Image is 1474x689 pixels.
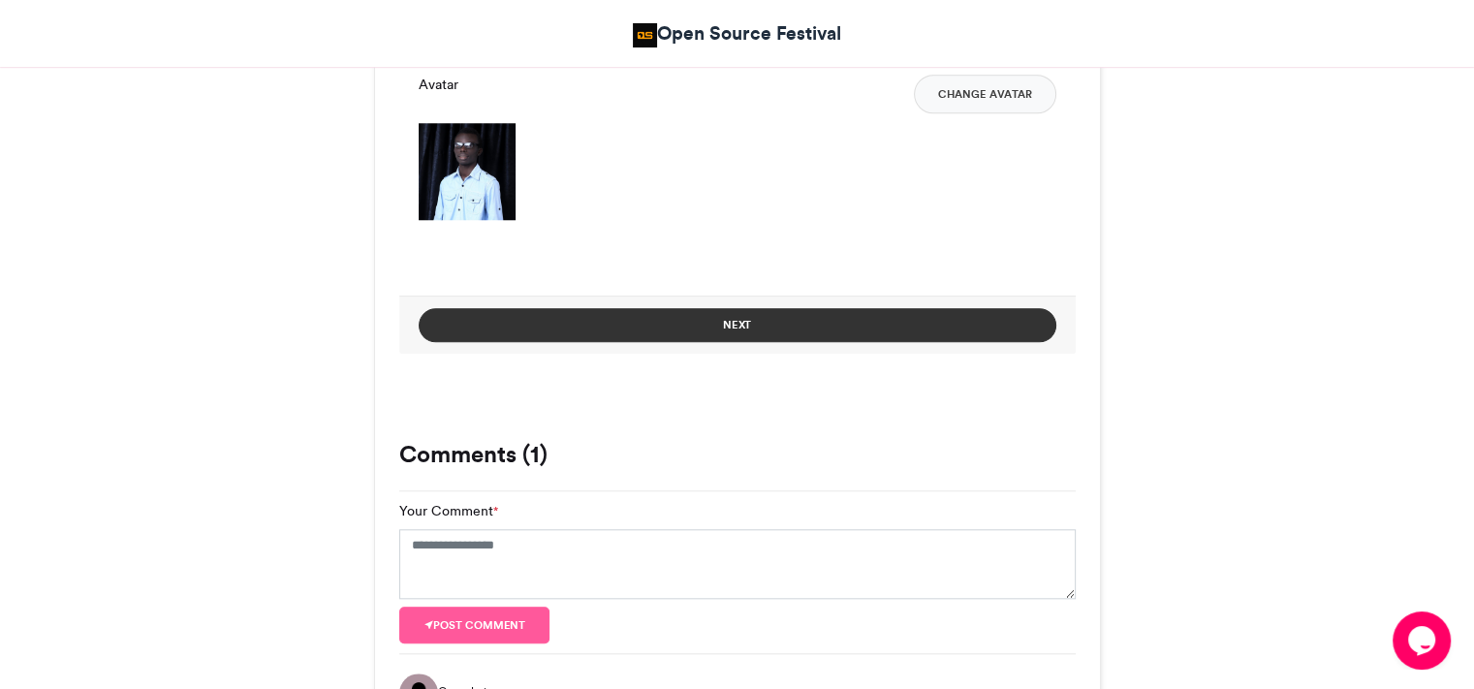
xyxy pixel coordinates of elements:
[419,123,516,220] img: 1755248830.257-b2dcae4267c1926e4edbba7f5065fdc4d8f11412.png
[399,607,550,643] button: Post comment
[1393,611,1455,670] iframe: chat widget
[399,443,1076,466] h3: Comments (1)
[419,308,1056,342] button: Next
[633,23,657,47] img: Open Source Community Africa
[399,501,498,521] label: Your Comment
[633,19,841,47] a: Open Source Festival
[914,75,1056,113] button: Change Avatar
[419,75,458,95] label: Avatar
